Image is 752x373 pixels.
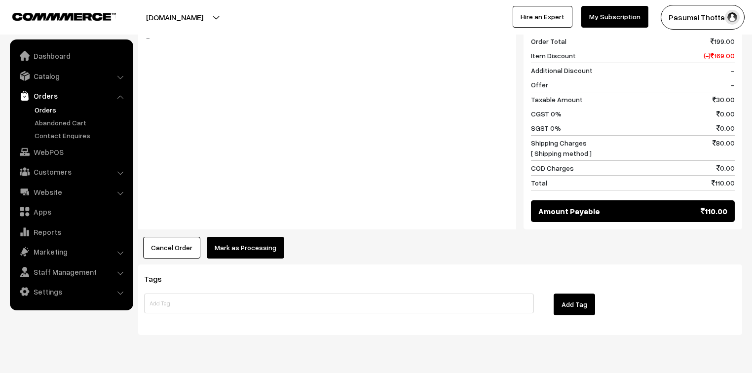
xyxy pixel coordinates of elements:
a: Apps [12,203,130,221]
img: user [725,10,740,25]
span: 0.00 [716,109,735,119]
span: - [731,79,735,90]
blockquote: - [146,32,509,43]
span: 110.00 [712,178,735,188]
a: My Subscription [581,6,648,28]
a: Contact Enquires [32,130,130,141]
span: 30.00 [713,94,735,105]
a: Staff Management [12,263,130,281]
input: Add Tag [144,294,534,313]
a: WebPOS [12,143,130,161]
a: Marketing [12,243,130,261]
a: Settings [12,283,130,300]
a: Abandoned Cart [32,117,130,128]
button: [DOMAIN_NAME] [112,5,238,30]
button: Cancel Order [143,237,200,259]
span: SGST 0% [531,123,561,133]
span: Offer [531,79,548,90]
a: Dashboard [12,47,130,65]
a: Website [12,183,130,201]
span: COD Charges [531,163,574,173]
span: - [731,65,735,75]
a: Hire an Expert [513,6,572,28]
span: 199.00 [711,36,735,46]
span: Shipping Charges [ Shipping method ] [531,138,592,158]
span: Additional Discount [531,65,593,75]
button: Mark as Processing [207,237,284,259]
span: Item Discount [531,50,576,61]
a: Orders [12,87,130,105]
span: 110.00 [701,205,727,217]
span: (-) 169.00 [704,50,735,61]
span: Taxable Amount [531,94,583,105]
button: Add Tag [554,294,595,315]
span: Tags [144,274,174,284]
span: 0.00 [716,123,735,133]
span: 80.00 [713,138,735,158]
span: Amount Payable [538,205,600,217]
button: Pasumai Thotta… [661,5,745,30]
span: Total [531,178,547,188]
img: COMMMERCE [12,13,116,20]
span: CGST 0% [531,109,562,119]
span: 0.00 [716,163,735,173]
a: Customers [12,163,130,181]
a: COMMMERCE [12,10,99,22]
a: Reports [12,223,130,241]
a: Orders [32,105,130,115]
span: Order Total [531,36,566,46]
a: Catalog [12,67,130,85]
